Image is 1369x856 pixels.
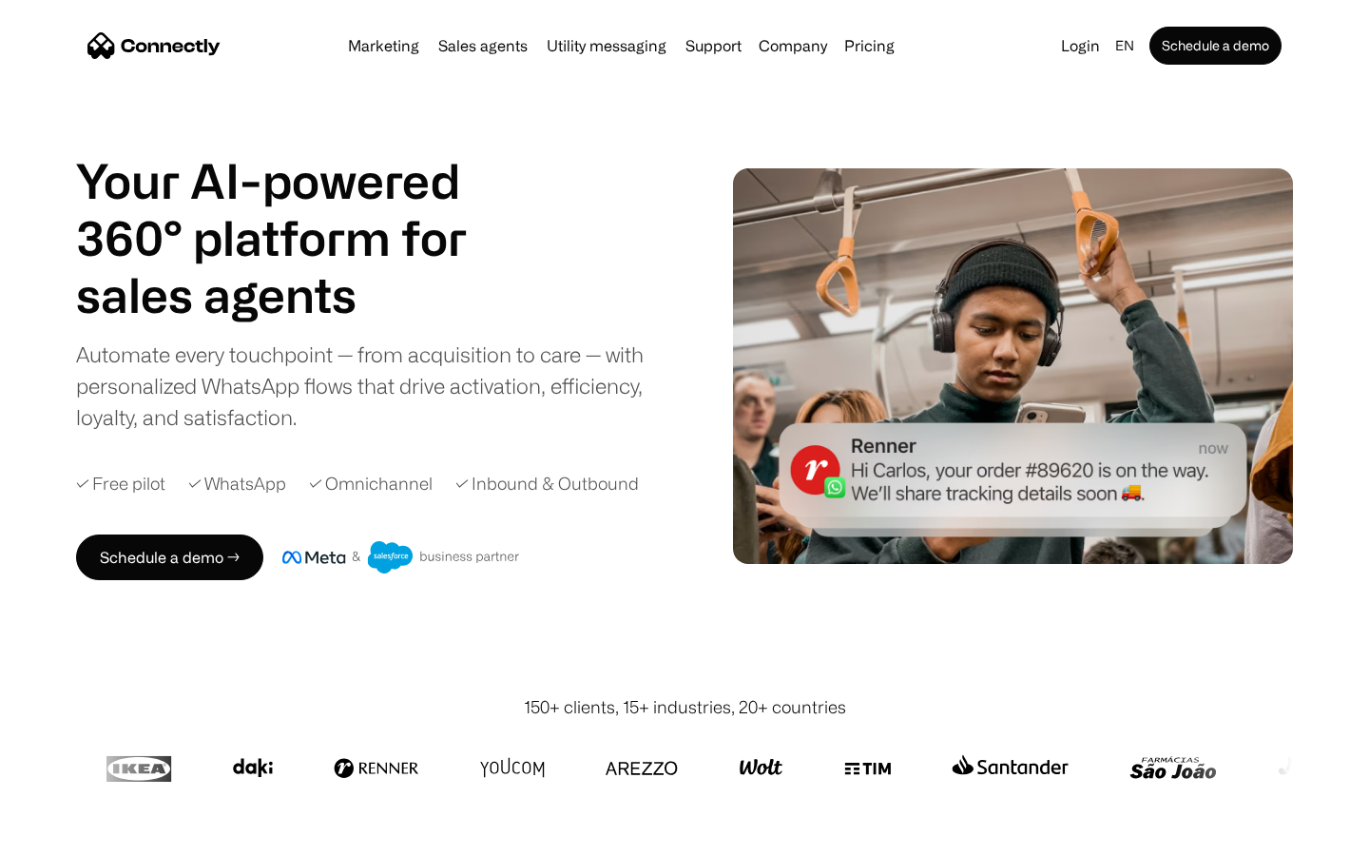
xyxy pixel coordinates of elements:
[524,694,846,720] div: 150+ clients, 15+ industries, 20+ countries
[539,38,674,53] a: Utility messaging
[76,339,675,433] div: Automate every touchpoint — from acquisition to care — with personalized WhatsApp flows that driv...
[76,471,165,496] div: ✓ Free pilot
[309,471,433,496] div: ✓ Omnichannel
[759,32,827,59] div: Company
[188,471,286,496] div: ✓ WhatsApp
[38,823,114,849] ul: Language list
[455,471,639,496] div: ✓ Inbound & Outbound
[19,821,114,849] aside: Language selected: English
[76,152,513,266] h1: Your AI-powered 360° platform for
[76,535,263,580] a: Schedule a demo →
[282,541,520,574] img: Meta and Salesforce business partner badge.
[837,38,902,53] a: Pricing
[1149,27,1282,65] a: Schedule a demo
[431,38,535,53] a: Sales agents
[340,38,427,53] a: Marketing
[1115,32,1134,59] div: en
[76,266,513,323] h1: sales agents
[1053,32,1108,59] a: Login
[678,38,749,53] a: Support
